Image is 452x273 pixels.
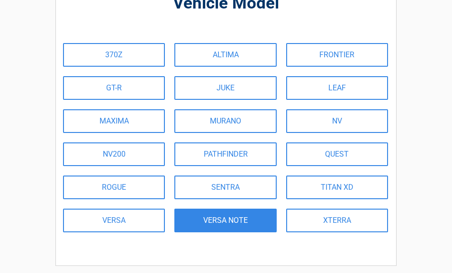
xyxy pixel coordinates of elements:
[63,76,165,100] a: GT-R
[286,76,388,100] a: LEAF
[286,142,388,166] a: QUEST
[286,209,388,232] a: XTERRA
[63,209,165,232] a: VERSA
[174,43,276,67] a: ALTIMA
[286,109,388,133] a: NV
[63,109,165,133] a: MAXIMA
[63,43,165,67] a: 370Z
[286,176,388,199] a: TITAN XD
[174,76,276,100] a: JUKE
[174,109,276,133] a: MURANO
[174,176,276,199] a: SENTRA
[174,142,276,166] a: PATHFINDER
[174,209,276,232] a: VERSA NOTE
[63,142,165,166] a: NV200
[63,176,165,199] a: ROGUE
[286,43,388,67] a: FRONTIER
